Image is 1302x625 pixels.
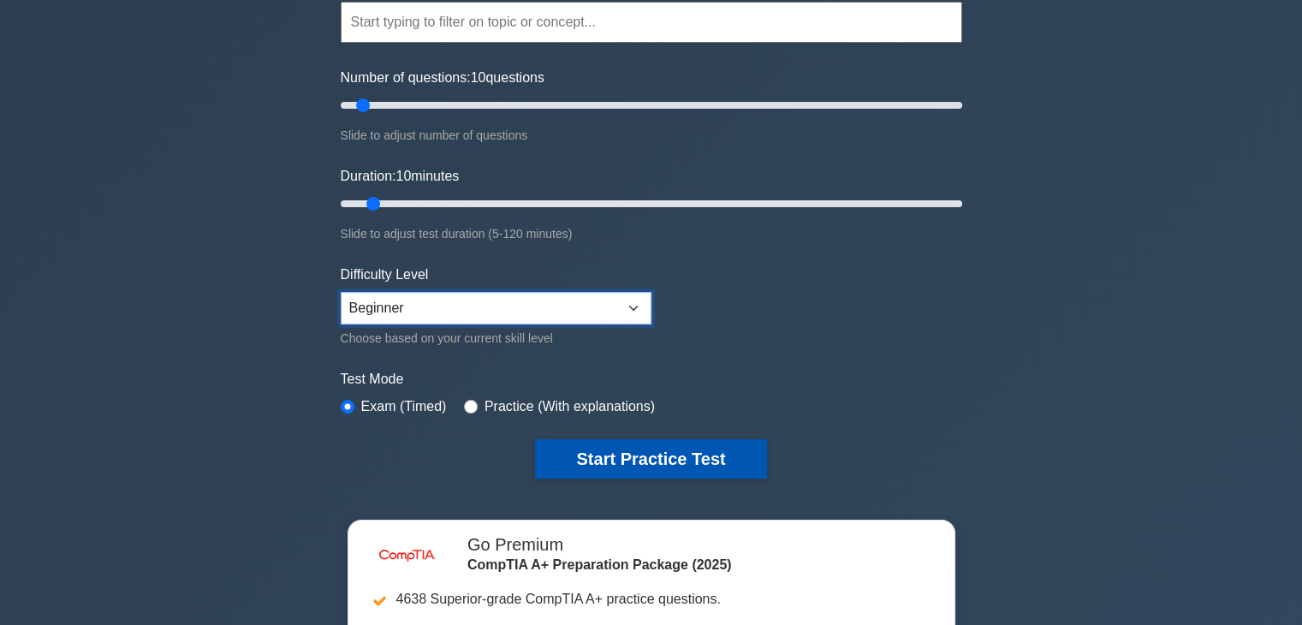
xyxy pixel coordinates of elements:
[341,2,962,43] input: Start typing to filter on topic or concept...
[395,169,411,183] span: 10
[535,439,766,479] button: Start Practice Test
[341,68,544,88] label: Number of questions: questions
[341,125,962,146] div: Slide to adjust number of questions
[341,328,651,348] div: Choose based on your current skill level
[471,70,486,85] span: 10
[341,369,962,390] label: Test Mode
[361,396,447,417] label: Exam (Timed)
[341,223,962,244] div: Slide to adjust test duration (5-120 minutes)
[341,166,460,187] label: Duration: minutes
[341,265,429,285] label: Difficulty Level
[485,396,655,417] label: Practice (With explanations)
